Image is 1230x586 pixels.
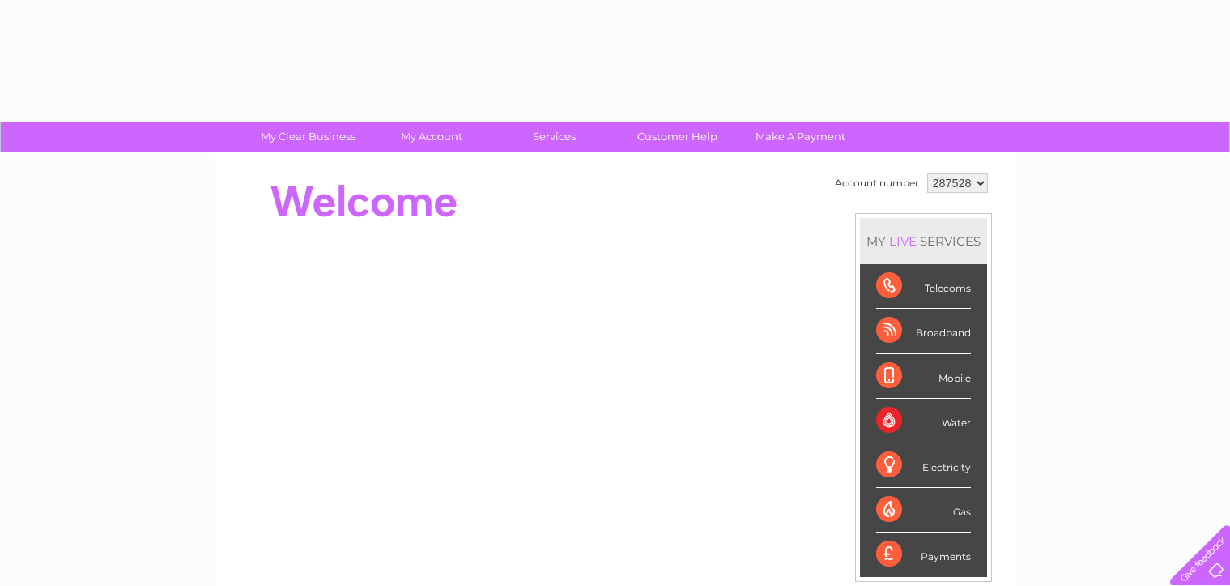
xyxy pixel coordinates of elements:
[876,399,971,443] div: Water
[831,169,923,197] td: Account number
[876,443,971,488] div: Electricity
[876,264,971,309] div: Telecoms
[364,122,498,152] a: My Account
[487,122,621,152] a: Services
[734,122,867,152] a: Make A Payment
[876,488,971,533] div: Gas
[876,533,971,576] div: Payments
[876,309,971,353] div: Broadband
[860,218,987,264] div: MY SERVICES
[611,122,744,152] a: Customer Help
[241,122,375,152] a: My Clear Business
[876,354,971,399] div: Mobile
[886,233,920,249] div: LIVE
